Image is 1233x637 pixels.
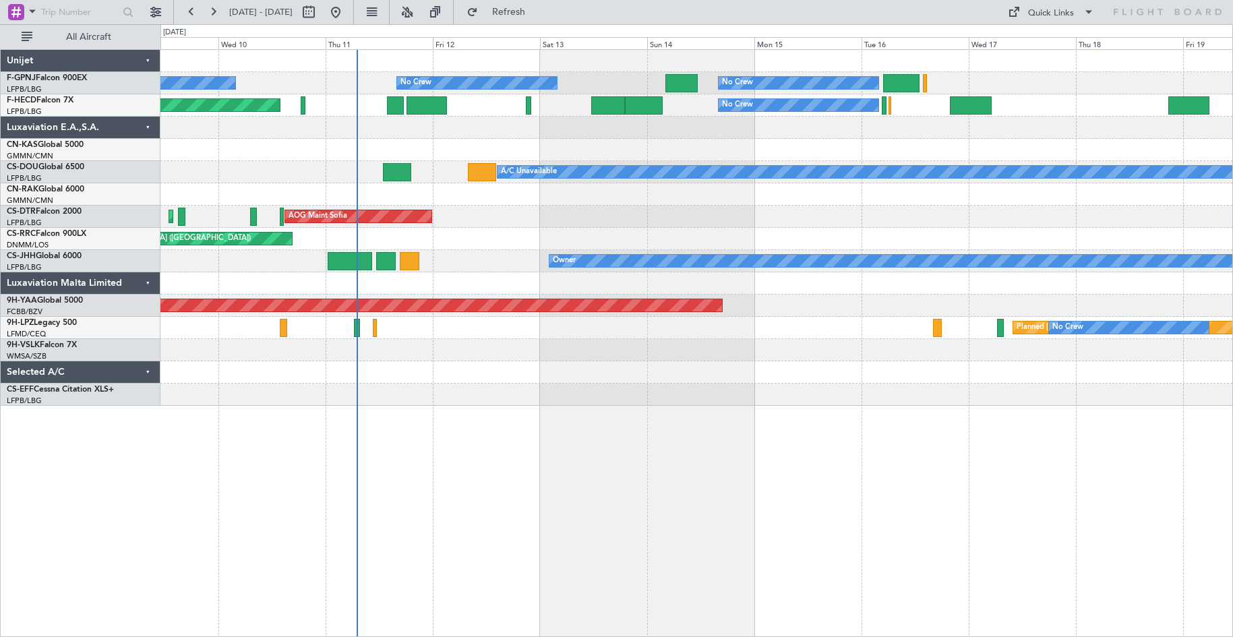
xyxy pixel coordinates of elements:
[7,240,49,250] a: DNMM/LOS
[326,37,433,49] div: Thu 11
[501,162,557,182] div: A/C Unavailable
[41,2,119,22] input: Trip Number
[1017,317,1207,338] div: Planned [GEOGRAPHIC_DATA] ([GEOGRAPHIC_DATA])
[1028,7,1074,20] div: Quick Links
[7,96,36,104] span: F-HECD
[7,151,53,161] a: GMMN/CMN
[7,141,38,149] span: CN-KAS
[7,208,82,216] a: CS-DTRFalcon 2000
[400,73,431,93] div: No Crew
[540,37,647,49] div: Sat 13
[481,7,537,17] span: Refresh
[163,27,186,38] div: [DATE]
[647,37,754,49] div: Sun 14
[7,396,42,406] a: LFPB/LBG
[7,74,36,82] span: F-GPNJ
[7,195,53,206] a: GMMN/CMN
[7,307,42,317] a: FCBB/BZV
[7,74,87,82] a: F-GPNJFalcon 900EX
[7,351,47,361] a: WMSA/SZB
[7,297,83,305] a: 9H-YAAGlobal 5000
[7,297,37,305] span: 9H-YAA
[7,341,40,349] span: 9H-VSLK
[433,37,540,49] div: Fri 12
[7,252,36,260] span: CS-JHH
[7,107,42,117] a: LFPB/LBG
[289,206,347,226] div: AOG Maint Sofia
[7,252,82,260] a: CS-JHHGlobal 6000
[722,73,753,93] div: No Crew
[7,319,34,327] span: 9H-LPZ
[553,251,576,271] div: Owner
[7,230,86,238] a: CS-RRCFalcon 900LX
[722,95,753,115] div: No Crew
[969,37,1076,49] div: Wed 17
[7,185,38,193] span: CN-RAK
[1052,317,1083,338] div: No Crew
[7,84,42,94] a: LFPB/LBG
[7,141,84,149] a: CN-KASGlobal 5000
[7,185,84,193] a: CN-RAKGlobal 6000
[229,6,293,18] span: [DATE] - [DATE]
[7,96,73,104] a: F-HECDFalcon 7X
[7,386,114,394] a: CS-EFFCessna Citation XLS+
[7,230,36,238] span: CS-RRC
[7,341,77,349] a: 9H-VSLKFalcon 7X
[754,37,862,49] div: Mon 15
[7,208,36,216] span: CS-DTR
[7,218,42,228] a: LFPB/LBG
[7,329,46,339] a: LFMD/CEQ
[7,163,38,171] span: CS-DOU
[862,37,969,49] div: Tue 16
[7,386,34,394] span: CS-EFF
[7,173,42,183] a: LFPB/LBG
[111,37,218,49] div: Tue 9
[460,1,541,23] button: Refresh
[15,26,146,48] button: All Aircraft
[7,319,77,327] a: 9H-LPZLegacy 500
[218,37,326,49] div: Wed 10
[173,206,329,226] div: Planned Maint Mugla ([GEOGRAPHIC_DATA])
[7,163,84,171] a: CS-DOUGlobal 6500
[7,262,42,272] a: LFPB/LBG
[1076,37,1183,49] div: Thu 18
[1001,1,1101,23] button: Quick Links
[35,32,142,42] span: All Aircraft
